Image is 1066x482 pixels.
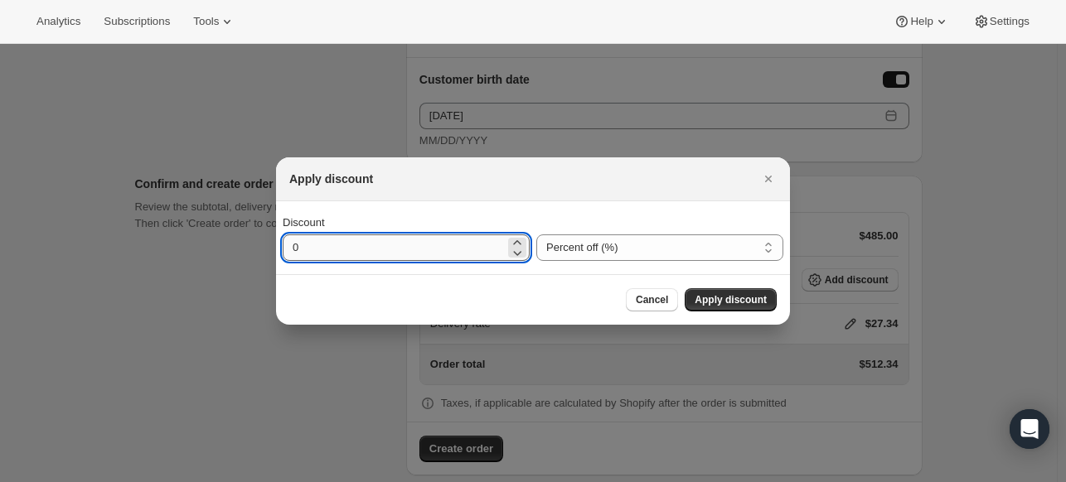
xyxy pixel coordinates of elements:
button: Close [757,167,780,190]
button: Settings [963,10,1039,33]
span: Discount [283,216,325,229]
span: Analytics [36,15,80,28]
button: Subscriptions [94,10,180,33]
span: Settings [990,15,1030,28]
h2: Apply discount [289,171,373,187]
span: Subscriptions [104,15,170,28]
span: Help [910,15,933,28]
button: Help [884,10,959,33]
button: Apply discount [685,288,777,311]
span: Cancel [636,293,668,306]
span: Tools [193,15,219,28]
div: Open Intercom Messenger [1010,409,1049,449]
button: Analytics [27,10,90,33]
button: Tools [183,10,245,33]
span: Apply discount [695,293,767,306]
button: Cancel [626,288,678,311]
